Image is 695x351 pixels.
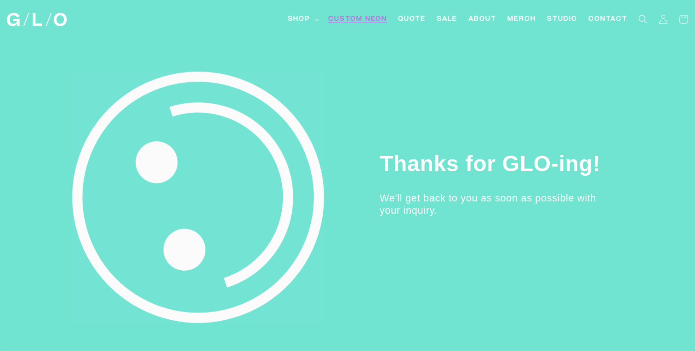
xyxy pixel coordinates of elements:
a: SALE [431,9,463,30]
span: Custom Neon [328,15,387,24]
span: About [468,15,496,24]
a: Merch [502,9,541,30]
span: Quote [398,15,426,24]
h3: We'll get back to you as soon as possible with your inquiry. [380,192,614,217]
a: Studio [541,9,583,30]
span: Merch [507,15,536,24]
summary: Search [633,9,653,29]
span: Shop [288,15,310,24]
summary: Shop [282,9,323,30]
a: About [463,9,502,30]
strong: Thanks for GLO-ing! [380,151,600,176]
span: SALE [437,15,457,24]
span: Studio [547,15,577,24]
a: GLO Studio [4,10,70,30]
a: Custom Neon [323,9,393,30]
img: GLO Studio [7,13,67,26]
iframe: Chat Widget [530,223,695,351]
a: Contact [583,9,633,30]
span: Contact [588,15,627,24]
a: Quote [393,9,431,30]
